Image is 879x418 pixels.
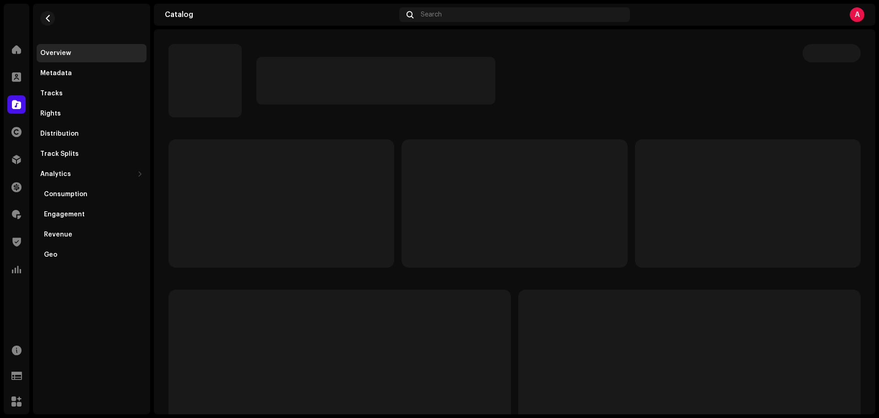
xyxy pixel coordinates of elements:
[421,11,442,18] span: Search
[44,211,85,218] div: Engagement
[40,90,63,97] div: Tracks
[850,7,864,22] div: A
[44,191,87,198] div: Consumption
[40,150,79,158] div: Track Splits
[37,225,146,244] re-m-nav-item: Revenue
[44,251,57,258] div: Geo
[37,64,146,82] re-m-nav-item: Metadata
[37,44,146,62] re-m-nav-item: Overview
[40,130,79,137] div: Distribution
[37,84,146,103] re-m-nav-item: Tracks
[37,185,146,203] re-m-nav-item: Consumption
[44,231,72,238] div: Revenue
[40,110,61,117] div: Rights
[165,11,396,18] div: Catalog
[37,125,146,143] re-m-nav-item: Distribution
[37,246,146,264] re-m-nav-item: Geo
[40,49,71,57] div: Overview
[40,70,72,77] div: Metadata
[40,170,71,178] div: Analytics
[37,145,146,163] re-m-nav-item: Track Splits
[37,104,146,123] re-m-nav-item: Rights
[37,205,146,224] re-m-nav-item: Engagement
[37,165,146,264] re-m-nav-dropdown: Analytics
